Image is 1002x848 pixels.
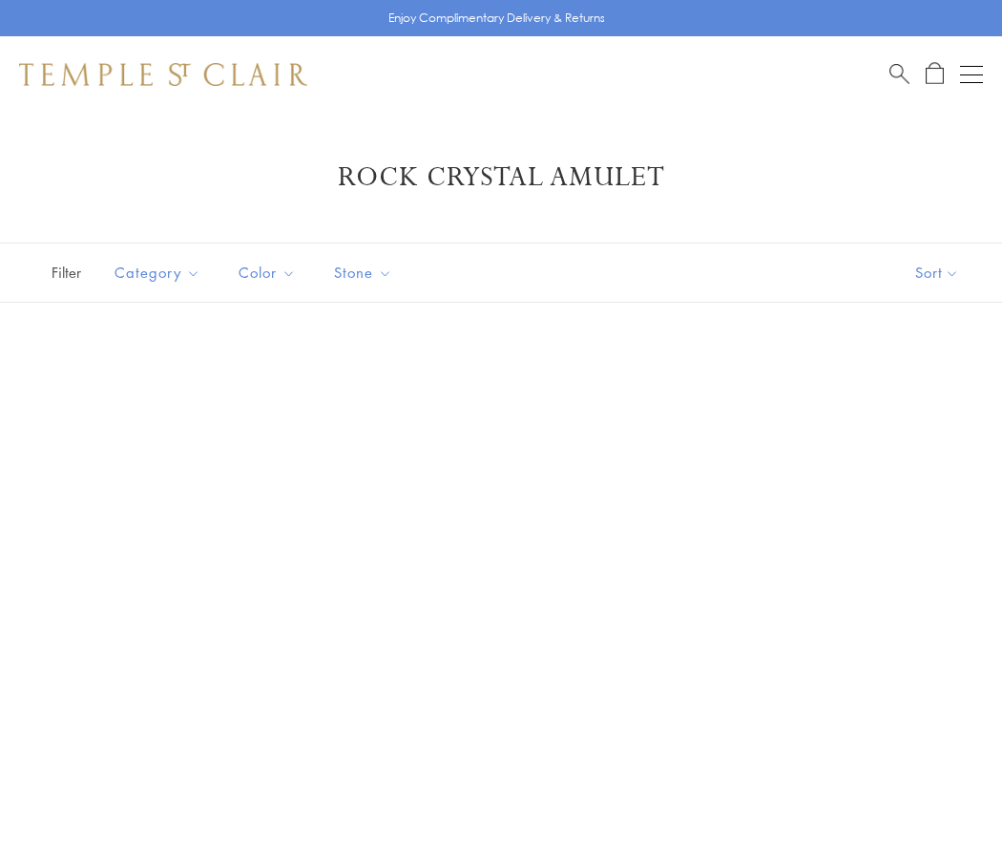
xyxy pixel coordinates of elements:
[872,244,1002,302] button: Show sort by
[100,251,215,294] button: Category
[48,160,954,195] h1: Rock Crystal Amulet
[224,251,310,294] button: Color
[229,261,310,285] span: Color
[926,62,944,86] a: Open Shopping Bag
[324,261,407,285] span: Stone
[320,251,407,294] button: Stone
[388,9,605,28] p: Enjoy Complimentary Delivery & Returns
[19,63,307,86] img: Temple St. Clair
[960,63,983,86] button: Open navigation
[889,62,909,86] a: Search
[105,261,215,285] span: Category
